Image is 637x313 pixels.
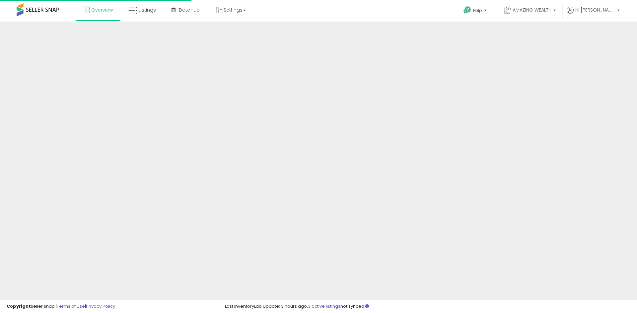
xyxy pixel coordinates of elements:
[463,6,471,14] i: Get Help
[513,7,551,13] span: AMAZING WEALTH
[473,8,482,13] span: Help
[139,7,156,13] span: Listings
[567,7,620,22] a: Hi [PERSON_NAME]
[458,1,493,22] a: Help
[179,7,200,13] span: DataHub
[91,7,113,13] span: Overview
[575,7,615,13] span: Hi [PERSON_NAME]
